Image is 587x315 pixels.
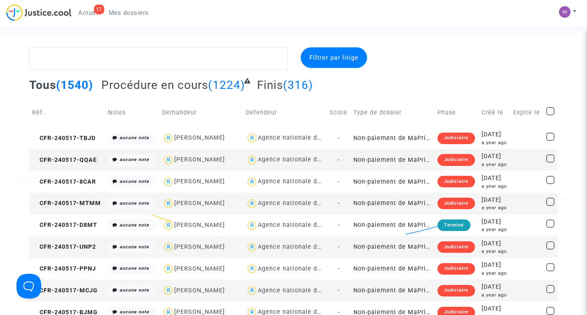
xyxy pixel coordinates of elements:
span: - [338,135,340,142]
i: aucune note [119,157,149,162]
div: a year ago [482,204,507,211]
div: [DATE] [482,130,507,139]
div: [PERSON_NAME] [174,134,225,141]
td: Non-paiement de MaPrimeRenov' par l'ANAH (mandataire DRAPO) [351,258,434,280]
img: icon-user.svg [246,198,258,210]
img: jc-logo.svg [6,4,72,21]
div: Judiciaire [437,176,475,187]
div: Judiciaire [437,198,475,209]
div: Judiciaire [437,241,475,253]
div: [DATE] [482,239,507,248]
a: 17Actus [72,7,102,19]
span: Actus [78,9,96,16]
div: Agence nationale de l'habitat [258,200,348,207]
i: aucune note [119,201,149,206]
span: CFR-240517-TBJD [32,135,96,142]
span: - [338,200,340,207]
td: Non-paiement de MaPrimeRenov' par l'ANAH (mandataire DRAPO) [351,127,434,149]
div: [DATE] [482,152,507,161]
img: icon-user.svg [162,263,174,275]
span: CFR-240517-PPNJ [32,265,96,272]
td: Non-paiement de MaPrimeRenov' par l'ANAH (mandataire DRAPO) [351,149,434,171]
img: icon-user.svg [246,176,258,188]
span: CFR-240517-MTMM [32,200,101,207]
td: Non-paiement de MaPrimeRenov' par l'ANAH (mandataire DRAPO) [351,171,434,193]
div: [DATE] [482,261,507,270]
span: - [338,156,340,163]
div: [PERSON_NAME] [174,178,225,185]
i: aucune note [119,244,149,250]
span: CFR-240517-MCJG [32,287,98,294]
div: Judiciaire [437,263,475,275]
img: icon-user.svg [162,154,174,166]
span: (1224) [208,78,245,92]
img: icon-user.svg [246,263,258,275]
td: Phase [435,98,479,127]
div: a year ago [482,226,507,233]
div: a year ago [482,292,507,299]
div: Judiciaire [437,133,475,144]
i: aucune note [119,179,149,184]
td: Expire le [510,98,543,127]
div: [DATE] [482,217,507,226]
img: 73adda73793dbbda753bb9bae147f33f [559,6,571,18]
span: - [338,265,340,272]
i: aucune note [119,266,149,271]
div: [PERSON_NAME] [174,222,225,229]
td: Notes [105,98,159,127]
div: [DATE] [482,304,507,313]
img: icon-user.svg [246,241,258,253]
div: a year ago [482,161,507,168]
td: Non-paiement de MaPrimeRenov' par l'ANAH (mandataire DRAPO) [351,236,434,258]
img: icon-user.svg [246,219,258,231]
img: icon-user.svg [162,285,174,296]
div: Agence nationale de l'habitat [258,222,348,229]
div: [DATE] [482,196,507,205]
span: CFR-240517-QQAE [32,156,97,163]
img: icon-user.svg [162,219,174,231]
iframe: Help Scout Beacon - Open [16,274,41,299]
div: Judiciaire [437,285,475,296]
img: icon-user.svg [246,154,258,166]
div: [PERSON_NAME] [174,287,225,294]
div: Terminé [437,219,470,231]
td: Réf. [29,98,105,127]
td: Non-paiement de MaPrimeRenov' par l'ANAH (mandataire DRAPO) [351,280,434,301]
span: - [338,287,340,294]
img: icon-user.svg [246,132,258,144]
div: a year ago [482,139,507,146]
td: Score [327,98,351,127]
div: Agence nationale de l'habitat [258,243,348,250]
div: [PERSON_NAME] [174,265,225,272]
i: aucune note [119,309,149,315]
td: Créé le [479,98,510,127]
td: Defendeur [243,98,327,127]
i: aucune note [119,135,149,140]
span: Finis [257,78,283,92]
div: [PERSON_NAME] [174,200,225,207]
div: Agence nationale de l'habitat [258,156,348,163]
span: CFR-240517-D8MT [32,222,97,229]
td: Non-paiement de MaPrimeRenov' par l'ANAH (mandataire DRAPO) [351,193,434,215]
div: [DATE] [482,174,507,183]
td: Type de dossier [351,98,434,127]
span: Procédure en cours [101,78,208,92]
div: Agence nationale de l'habitat [258,265,348,272]
span: Filtrer par litige [309,54,358,61]
span: (1540) [56,78,93,92]
img: icon-user.svg [162,241,174,253]
span: Tous [29,78,56,92]
span: - [338,222,340,229]
div: 17 [94,5,104,14]
img: icon-user.svg [162,176,174,188]
img: icon-user.svg [246,285,258,296]
td: Demandeur [159,98,243,127]
div: [PERSON_NAME] [174,156,225,163]
img: icon-user.svg [162,198,174,210]
div: a year ago [482,270,507,277]
img: icon-user.svg [162,132,174,144]
div: a year ago [482,248,507,255]
span: CFR-240517-UNP2 [32,243,96,250]
i: aucune note [119,222,149,228]
span: - [338,178,340,185]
